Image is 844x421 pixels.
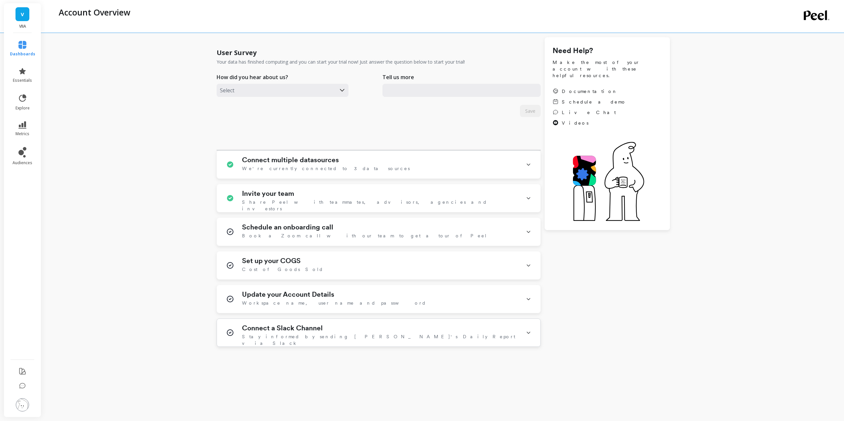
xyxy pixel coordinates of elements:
span: Schedule a demo [562,99,626,105]
span: metrics [15,131,29,136]
h1: Update your Account Details [242,290,334,298]
p: Account Overview [59,7,130,18]
span: Live Chat [562,109,616,116]
h1: User Survey [217,48,256,57]
span: Workspace name, user name and password [242,300,426,306]
span: explore [15,105,30,111]
span: V [21,11,24,18]
p: VIIA [11,24,35,29]
span: Videos [562,120,588,126]
h1: Schedule an onboarding call [242,223,333,231]
span: essentials [13,78,32,83]
span: Cost of Goods Sold [242,266,323,273]
span: Book a Zoom call with our team to get a tour of Peel [242,232,487,239]
span: dashboards [10,51,35,57]
h1: Connect a Slack Channel [242,324,323,332]
span: Share Peel with teammates, advisors, agencies and investors [242,199,518,212]
span: We're currently connected to 3 data sources [242,165,410,172]
h1: Set up your COGS [242,257,301,265]
p: How did you hear about us? [217,73,288,81]
span: Make the most of your account with these helpful resources. [553,59,662,79]
a: Documentation [553,88,626,95]
img: profile picture [16,398,29,411]
span: Stay informed by sending [PERSON_NAME]'s Daily Report via Slack [242,333,518,346]
span: Documentation [562,88,618,95]
p: Tell us more [382,73,414,81]
a: Videos [553,120,626,126]
span: audiences [13,160,32,165]
h1: Need Help? [553,45,662,56]
h1: Invite your team [242,190,294,197]
p: Your data has finished computing and you can start your trial now! Just answer the question below... [217,59,465,65]
a: Schedule a demo [553,99,626,105]
h1: Connect multiple datasources [242,156,339,164]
